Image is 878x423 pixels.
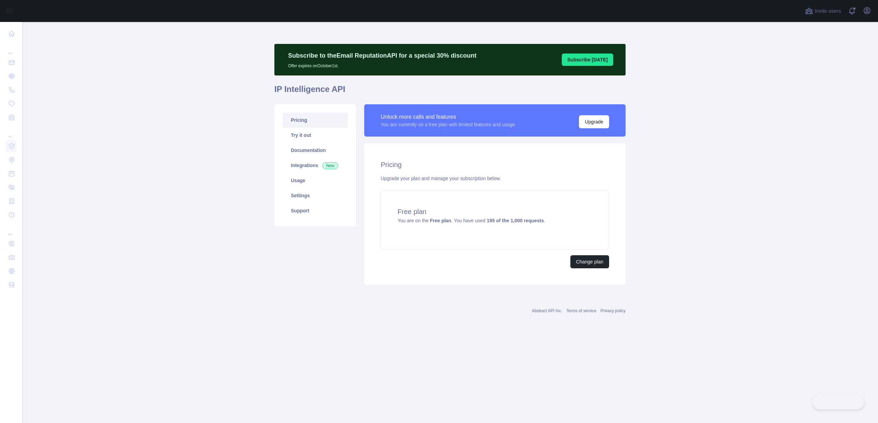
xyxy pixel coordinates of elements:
[398,218,545,223] span: You are on the . You have used .
[381,175,609,182] div: Upgrade your plan and manage your subscription below.
[804,5,842,16] button: Invite users
[283,173,348,188] a: Usage
[283,128,348,143] a: Try it out
[283,143,348,158] a: Documentation
[283,113,348,128] a: Pricing
[566,308,596,313] a: Terms of service
[322,162,338,169] span: New
[570,255,609,268] button: Change plan
[381,121,515,128] div: You are currently on a free plan with limited features and usage
[398,207,592,216] h4: Free plan
[381,113,515,121] div: Unlock more calls and features
[815,7,841,15] span: Invite users
[283,158,348,173] a: Integrations New
[5,125,16,139] div: ...
[579,115,609,128] button: Upgrade
[562,54,613,66] button: Subscribe [DATE]
[283,203,348,218] a: Support
[5,41,16,55] div: ...
[381,160,609,169] h2: Pricing
[274,84,626,100] h1: IP Intelligence API
[283,188,348,203] a: Settings
[812,395,864,409] iframe: Toggle Customer Support
[5,222,16,236] div: ...
[430,218,451,223] strong: Free plan
[532,308,562,313] a: Abstract API Inc.
[601,308,626,313] a: Privacy policy
[288,60,476,69] p: Offer expires on October 1st.
[487,218,544,223] strong: 195 of the 1,000 requests
[288,51,476,60] p: Subscribe to the Email Reputation API for a special 30 % discount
